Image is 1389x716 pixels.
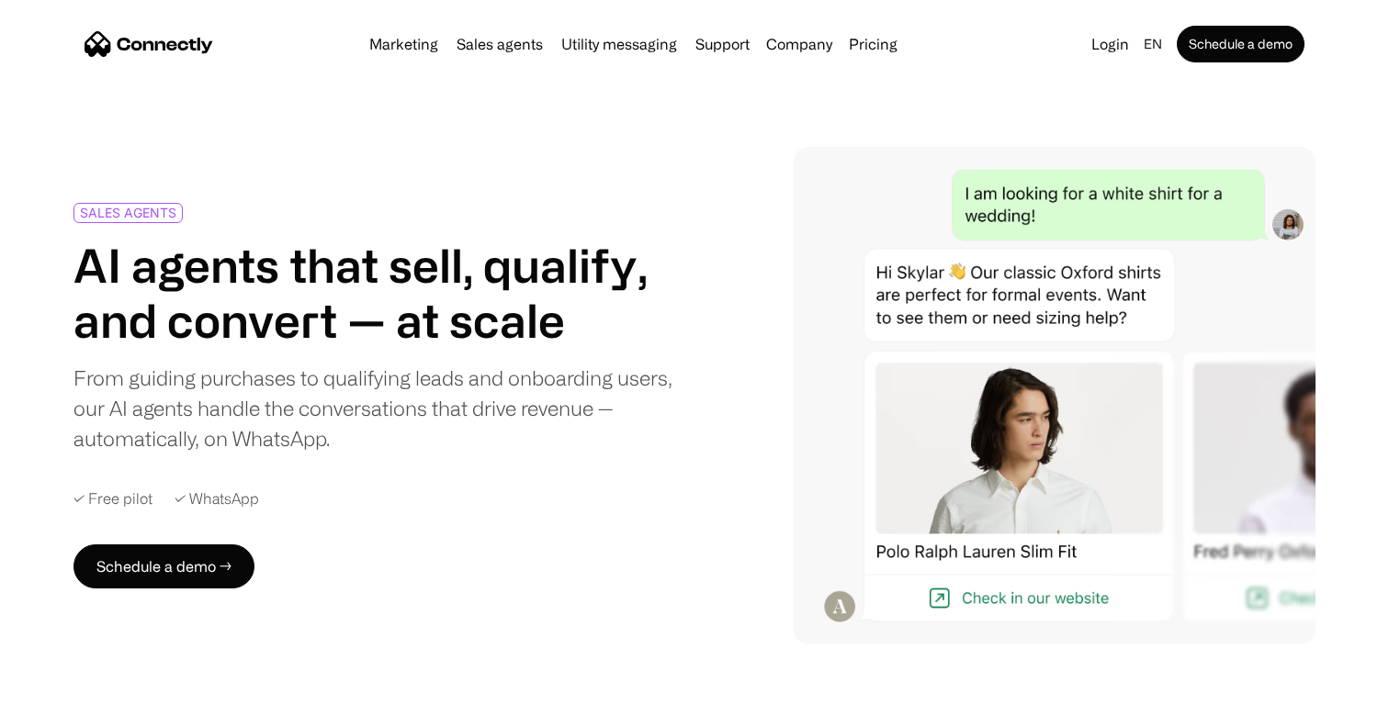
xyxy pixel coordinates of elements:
[73,238,676,348] h1: AI agents that sell, qualify, and convert — at scale
[73,544,254,588] a: Schedule a demo →
[1144,31,1162,57] div: en
[73,363,676,453] div: From guiding purchases to qualifying leads and onboarding users, our AI agents handle the convers...
[73,490,152,508] div: ✓ Free pilot
[1084,31,1136,57] a: Login
[554,37,684,51] a: Utility messaging
[841,37,905,51] a: Pricing
[362,37,446,51] a: Marketing
[80,206,176,219] div: SALES AGENTS
[175,490,259,508] div: ✓ WhatsApp
[449,37,550,51] a: Sales agents
[766,31,832,57] div: Company
[1177,26,1304,62] a: Schedule a demo
[688,37,757,51] a: Support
